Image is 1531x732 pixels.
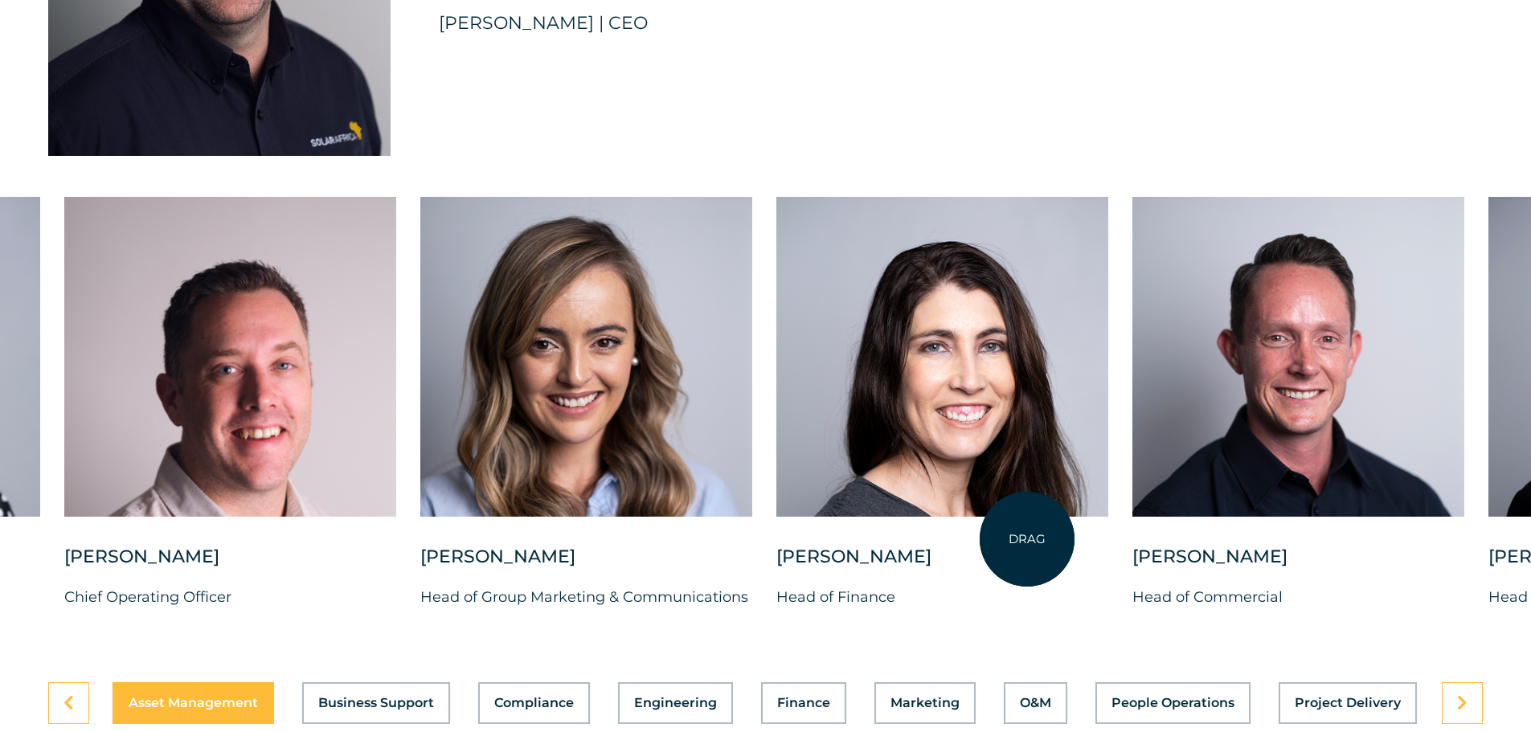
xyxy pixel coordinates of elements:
p: Head of Finance [776,585,1108,609]
span: Asset Management [129,697,258,710]
p: Head of Commercial [1132,585,1464,609]
span: People Operations [1111,697,1234,710]
div: [PERSON_NAME] [420,545,752,585]
span: Project Delivery [1295,697,1401,710]
span: Engineering [634,697,717,710]
p: Head of Group Marketing & Communications [420,585,752,609]
div: [PERSON_NAME] [64,545,396,585]
p: Chief Operating Officer [64,585,396,609]
span: O&M [1020,697,1051,710]
span: Business Support [318,697,434,710]
div: [PERSON_NAME] [1132,545,1464,585]
h5: [PERSON_NAME] | CEO [439,13,648,34]
span: Finance [777,697,830,710]
div: [PERSON_NAME] [776,545,1108,585]
span: Marketing [890,697,960,710]
span: Compliance [494,697,574,710]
